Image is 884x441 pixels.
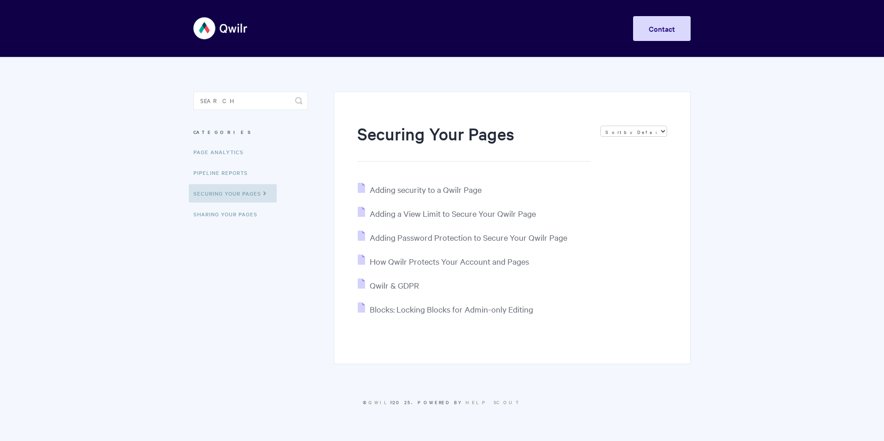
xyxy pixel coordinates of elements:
span: Blocks: Locking Blocks for Admin-only Editing [370,304,533,314]
span: Adding a View Limit to Secure Your Qwilr Page [370,208,536,219]
img: Qwilr Help Center [193,11,248,46]
span: Qwilr & GDPR [370,280,419,290]
a: Adding a View Limit to Secure Your Qwilr Page [358,208,536,219]
a: Securing Your Pages [189,184,277,203]
h1: Securing Your Pages [357,122,591,162]
a: Contact [633,16,691,41]
a: Adding Password Protection to Secure Your Qwilr Page [358,232,567,243]
span: Powered by [418,399,521,406]
select: Page reloads on selection [600,126,667,137]
a: Help Scout [465,399,521,406]
a: Pipeline reports [193,163,255,182]
a: Qwilr [368,399,393,406]
span: Adding security to a Qwilr Page [370,184,482,195]
a: Blocks: Locking Blocks for Admin-only Editing [358,304,533,314]
a: Sharing Your Pages [193,205,264,223]
a: Qwilr & GDPR [358,280,419,290]
h3: Categories [193,124,308,140]
input: Search [193,92,308,110]
p: © 2025. [193,398,691,406]
span: Adding Password Protection to Secure Your Qwilr Page [370,232,567,243]
a: How Qwilr Protects Your Account and Pages [358,256,529,267]
a: Page Analytics [193,143,250,161]
span: How Qwilr Protects Your Account and Pages [370,256,529,267]
a: Adding security to a Qwilr Page [358,184,482,195]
